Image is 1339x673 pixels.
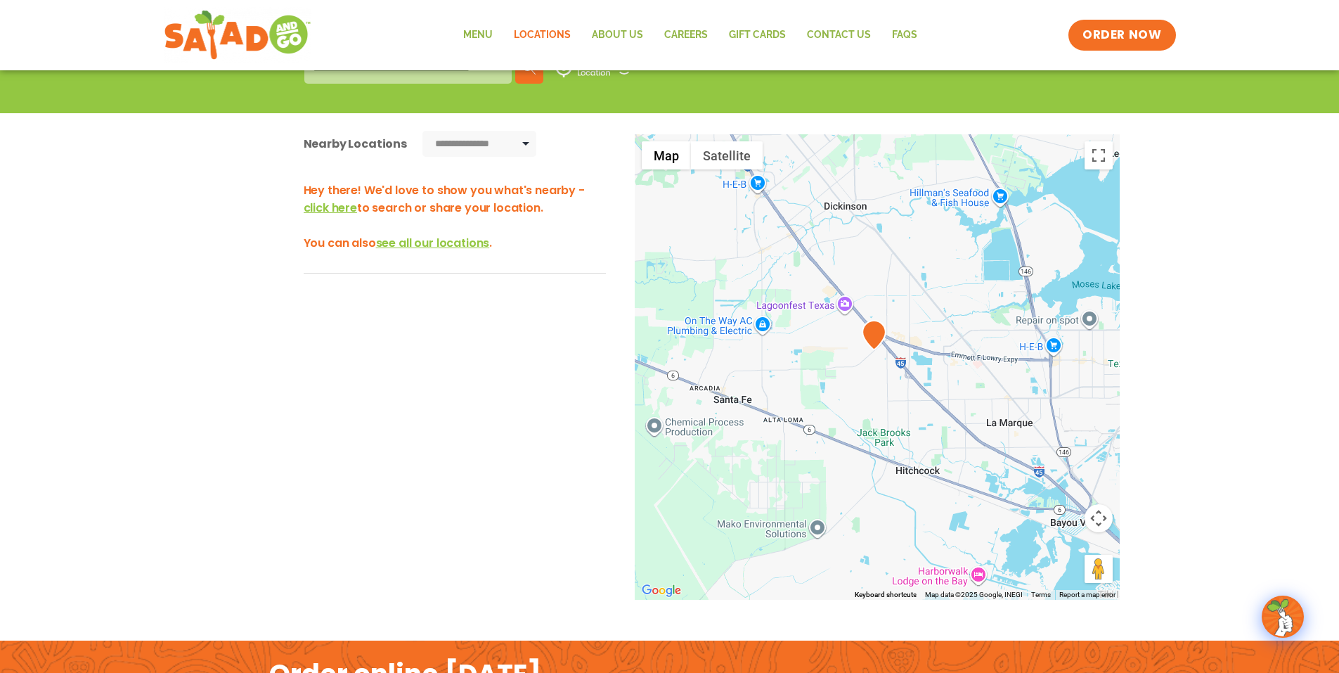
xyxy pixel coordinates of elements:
a: Open this area in Google Maps (opens a new window) [638,582,685,600]
button: Show street map [642,141,691,169]
a: ORDER NOW [1068,20,1175,51]
button: Toggle fullscreen view [1085,141,1113,169]
div: Nearby Locations [304,135,407,153]
img: Google [638,582,685,600]
a: Contact Us [796,19,881,51]
a: Report a map error [1059,591,1115,598]
button: Map camera controls [1085,504,1113,532]
nav: Menu [453,19,928,51]
a: Menu [453,19,503,51]
span: ORDER NOW [1082,27,1161,44]
a: Terms (opens in new tab) [1031,591,1051,598]
h3: Hey there! We'd love to show you what's nearby - to search or share your location. You can also . [304,181,606,252]
a: About Us [581,19,654,51]
a: Locations [503,19,581,51]
img: wpChatIcon [1263,597,1302,636]
span: Map data ©2025 Google, INEGI [925,591,1023,598]
button: Drag Pegman onto the map to open Street View [1085,555,1113,583]
a: GIFT CARDS [718,19,796,51]
button: Keyboard shortcuts [855,590,917,600]
span: see all our locations [376,235,490,251]
span: click here [304,200,357,216]
button: Show satellite imagery [691,141,763,169]
a: Careers [654,19,718,51]
img: new-SAG-logo-768×292 [164,7,312,63]
a: FAQs [881,19,928,51]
